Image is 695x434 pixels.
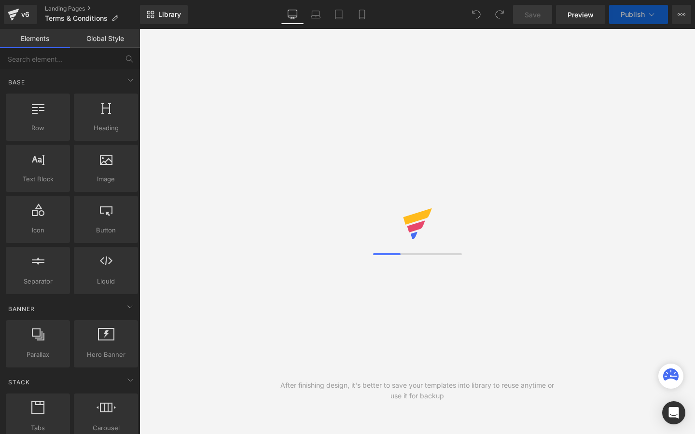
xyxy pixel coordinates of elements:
[9,123,67,133] span: Row
[70,29,140,48] a: Global Style
[621,11,645,18] span: Publish
[158,10,181,19] span: Library
[525,10,541,20] span: Save
[278,380,556,401] div: After finishing design, it's better to save your templates into library to reuse anytime or use i...
[7,78,26,87] span: Base
[568,10,594,20] span: Preview
[77,423,135,433] span: Carousel
[7,304,36,313] span: Banner
[77,174,135,184] span: Image
[45,14,108,22] span: Terms & Conditions
[9,276,67,286] span: Separator
[672,5,691,24] button: More
[281,5,304,24] a: Desktop
[4,5,37,24] a: v6
[467,5,486,24] button: Undo
[77,276,135,286] span: Liquid
[77,350,135,360] span: Hero Banner
[19,8,31,21] div: v6
[609,5,668,24] button: Publish
[9,225,67,235] span: Icon
[662,401,685,424] div: Open Intercom Messenger
[7,378,31,387] span: Stack
[77,123,135,133] span: Heading
[350,5,374,24] a: Mobile
[140,5,188,24] a: New Library
[9,350,67,360] span: Parallax
[45,5,140,13] a: Landing Pages
[77,225,135,235] span: Button
[304,5,327,24] a: Laptop
[327,5,350,24] a: Tablet
[490,5,509,24] button: Redo
[556,5,605,24] a: Preview
[9,174,67,184] span: Text Block
[9,423,67,433] span: Tabs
